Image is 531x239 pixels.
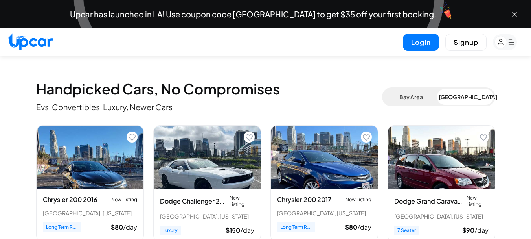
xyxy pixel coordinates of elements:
span: $ 150 [226,226,240,234]
button: Add to favorites [127,132,138,143]
span: 7 Seater [394,226,419,235]
img: Dodge Grand Caravan 2016 [388,126,495,189]
span: New Listing [230,195,254,208]
span: New Listing [111,196,137,203]
h3: Chrysler 200 2016 [43,195,97,204]
span: Upcar has launched in LA! Use coupon code [GEOGRAPHIC_DATA] to get $35 off your first booking. [70,10,436,18]
div: [GEOGRAPHIC_DATA], [US_STATE] [160,212,254,220]
img: Chrysler 200 2016 [37,126,143,189]
img: Chrysler 200 2017 [271,126,378,189]
span: /day [123,223,137,231]
span: Long Term Rental [43,222,81,232]
img: Upcar Logo [8,33,53,50]
span: /day [357,223,371,231]
button: [GEOGRAPHIC_DATA] [439,89,494,105]
img: Dodge Challenger 2016 [154,126,261,189]
p: Evs, Convertibles, Luxury, Newer Cars [36,102,382,113]
span: Long Term Rental [277,222,315,232]
span: $ 80 [345,223,357,231]
button: Close banner [511,10,518,18]
span: New Listing [467,195,488,208]
button: Add to favorites [478,132,489,143]
h2: Handpicked Cars, No Compromises [36,81,382,97]
span: $ 90 [462,226,474,234]
h3: Dodge Challenger 2016 [160,196,227,206]
h3: Chrysler 200 2017 [277,195,331,204]
div: [GEOGRAPHIC_DATA], [US_STATE] [277,209,371,217]
h3: Dodge Grand Caravan 2016 [394,196,464,206]
span: New Listing [345,196,371,203]
button: Login [403,34,439,51]
span: $ 80 [111,223,123,231]
span: /day [240,226,254,234]
span: Luxury [160,226,181,235]
button: Bay Area [384,89,439,105]
button: Add to favorites [361,132,372,143]
div: [GEOGRAPHIC_DATA], [US_STATE] [394,212,489,220]
span: /day [474,226,489,234]
div: [GEOGRAPHIC_DATA], [US_STATE] [43,209,137,217]
button: Signup [445,34,487,51]
button: Add to favorites [244,132,255,143]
